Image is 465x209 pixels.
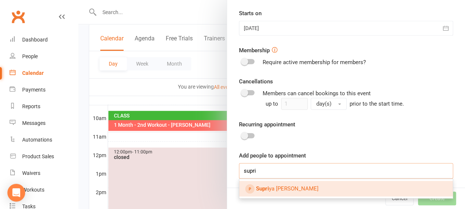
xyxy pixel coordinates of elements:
a: Workouts [10,182,78,198]
a: Dashboard [10,31,78,48]
a: Waivers [10,165,78,182]
div: Reports [22,103,40,109]
a: Calendar [10,65,78,82]
span: prior to the start time. [350,100,404,107]
div: Product Sales [22,153,54,159]
label: Membership [239,46,270,55]
input: Search and members and prospects [239,163,453,179]
div: Members can cancel bookings to this event [263,89,453,110]
button: day(s) [311,98,347,110]
a: Automations [10,132,78,148]
div: Require active membership for members? [263,58,366,67]
a: Clubworx [9,7,27,26]
label: Recurring appointment [239,120,295,129]
a: People [10,48,78,65]
div: Automations [22,137,52,143]
a: Reports [10,98,78,115]
div: Dashboard [22,37,48,43]
div: Payments [22,87,46,93]
label: Starts on [239,9,262,18]
strong: Supri [256,185,269,192]
label: Add people to appointment [239,151,306,160]
a: Payments [10,82,78,98]
label: Cancellations [239,77,273,86]
div: up to [266,98,347,110]
a: Messages [10,115,78,132]
span: ya [PERSON_NAME] [256,185,319,192]
span: day(s) [316,100,331,107]
div: Calendar [22,70,44,76]
div: Messages [22,120,46,126]
div: Waivers [22,170,40,176]
div: Open Intercom Messenger [7,184,25,202]
a: Product Sales [10,148,78,165]
div: Workouts [22,187,44,193]
div: People [22,53,38,59]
